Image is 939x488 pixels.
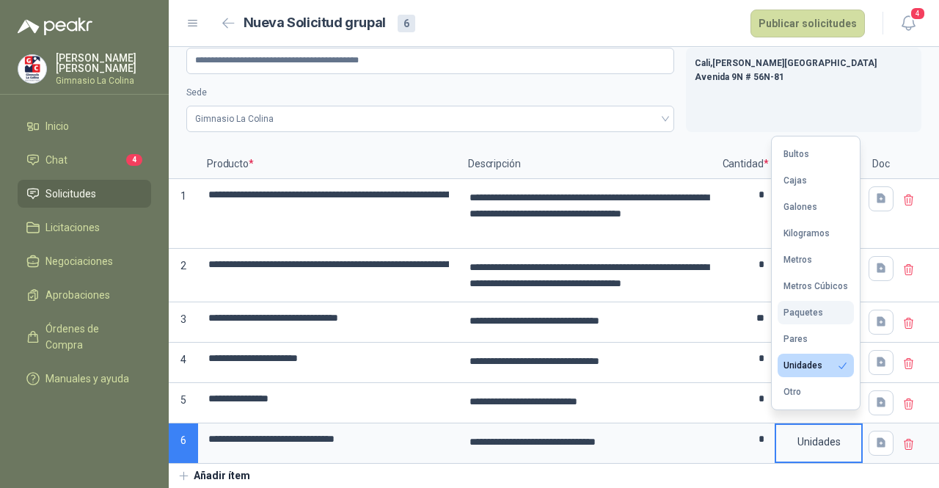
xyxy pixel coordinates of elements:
[778,354,854,377] button: Unidades
[783,387,801,397] div: Otro
[750,10,865,37] button: Publicar solicitudes
[169,302,198,343] p: 3
[169,423,198,464] p: 6
[18,315,151,359] a: Órdenes de Compra
[778,301,854,324] button: Paquetes
[783,228,830,238] div: Kilogramos
[783,307,823,318] div: Paquetes
[18,112,151,140] a: Inicio
[45,371,129,387] span: Manuales y ayuda
[783,281,848,291] div: Metros Cúbicos
[45,287,110,303] span: Aprobaciones
[18,180,151,208] a: Solicitudes
[778,169,854,192] button: Cajas
[778,274,854,298] button: Metros Cúbicos
[459,150,716,179] p: Descripción
[45,253,113,269] span: Negociaciones
[783,255,812,265] div: Metros
[18,281,151,309] a: Aprobaciones
[783,360,822,371] div: Unidades
[56,76,151,85] p: Gimnasio La Colina
[695,70,913,84] p: Avenida 9N # 56N-81
[45,118,69,134] span: Inicio
[783,149,809,159] div: Bultos
[716,150,775,179] p: Cantidad
[169,343,198,383] p: 4
[198,150,459,179] p: Producto
[186,86,674,100] label: Sede
[18,18,92,35] img: Logo peakr
[863,150,899,179] p: Doc
[695,57,913,70] p: Cali , [PERSON_NAME][GEOGRAPHIC_DATA]
[18,365,151,393] a: Manuales y ayuda
[778,380,854,404] button: Otro
[169,383,198,423] p: 5
[398,15,415,32] div: 6
[169,179,198,249] p: 1
[783,202,817,212] div: Galones
[18,55,46,83] img: Company Logo
[18,247,151,275] a: Negociaciones
[783,175,807,186] div: Cajas
[195,108,665,130] span: Gimnasio La Colina
[895,10,921,37] button: 4
[45,321,137,353] span: Órdenes de Compra
[776,425,861,459] div: Unidades
[778,248,854,272] button: Metros
[169,249,198,302] p: 2
[783,334,808,344] div: Pares
[45,186,96,202] span: Solicitudes
[244,12,386,34] h2: Nueva Solicitud grupal
[18,214,151,241] a: Licitaciones
[778,195,854,219] button: Galones
[56,53,151,73] p: [PERSON_NAME] [PERSON_NAME]
[778,142,854,166] button: Bultos
[126,154,142,166] span: 4
[45,219,100,236] span: Licitaciones
[778,222,854,245] button: Kilogramos
[778,327,854,351] button: Pares
[45,152,67,168] span: Chat
[18,146,151,174] a: Chat4
[910,7,926,21] span: 4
